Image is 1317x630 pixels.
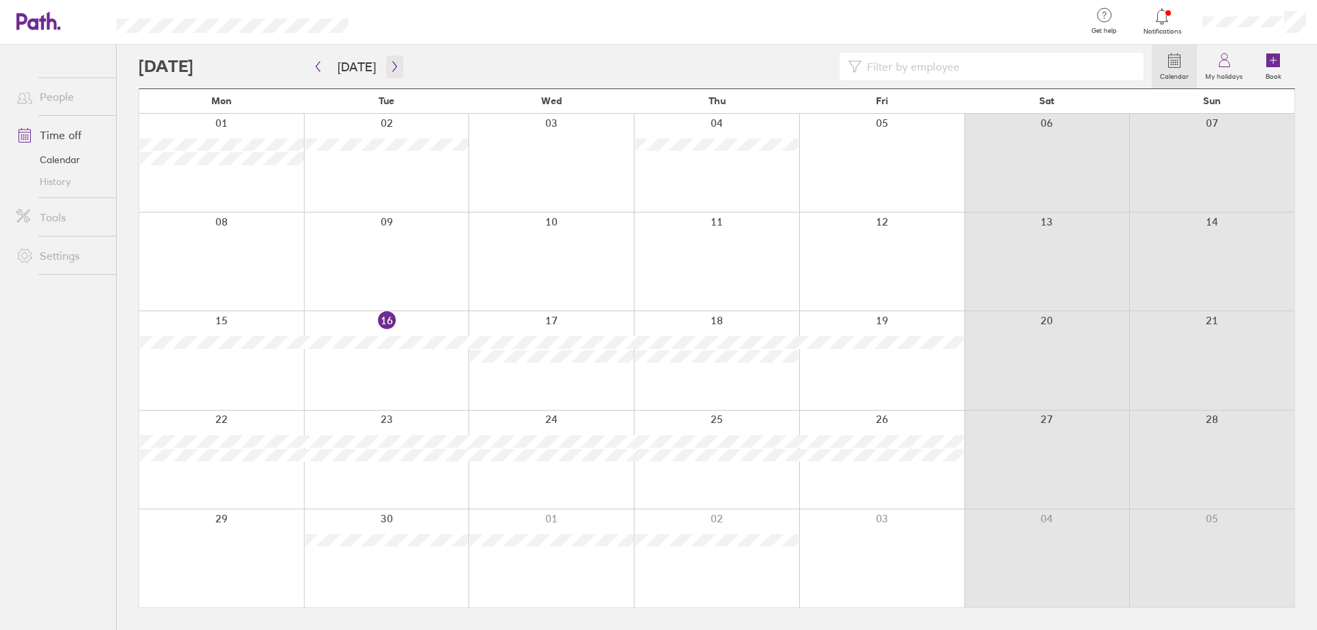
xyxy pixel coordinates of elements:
span: Sat [1039,95,1054,106]
label: My holidays [1197,69,1251,81]
a: Tools [5,204,116,231]
span: Mon [211,95,232,106]
a: Notifications [1140,7,1185,36]
input: Filter by employee [862,53,1135,80]
a: Calendar [1152,45,1197,88]
span: Sun [1203,95,1221,106]
span: Tue [379,95,394,106]
a: Time off [5,121,116,149]
label: Book [1257,69,1290,81]
span: Notifications [1140,27,1185,36]
a: History [5,171,116,193]
a: Settings [5,242,116,269]
a: Calendar [5,149,116,171]
a: My holidays [1197,45,1251,88]
span: Thu [709,95,726,106]
span: Wed [541,95,562,106]
label: Calendar [1152,69,1197,81]
a: People [5,83,116,110]
span: Fri [876,95,888,106]
button: [DATE] [327,56,387,78]
a: Book [1251,45,1295,88]
span: Get help [1082,27,1126,35]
